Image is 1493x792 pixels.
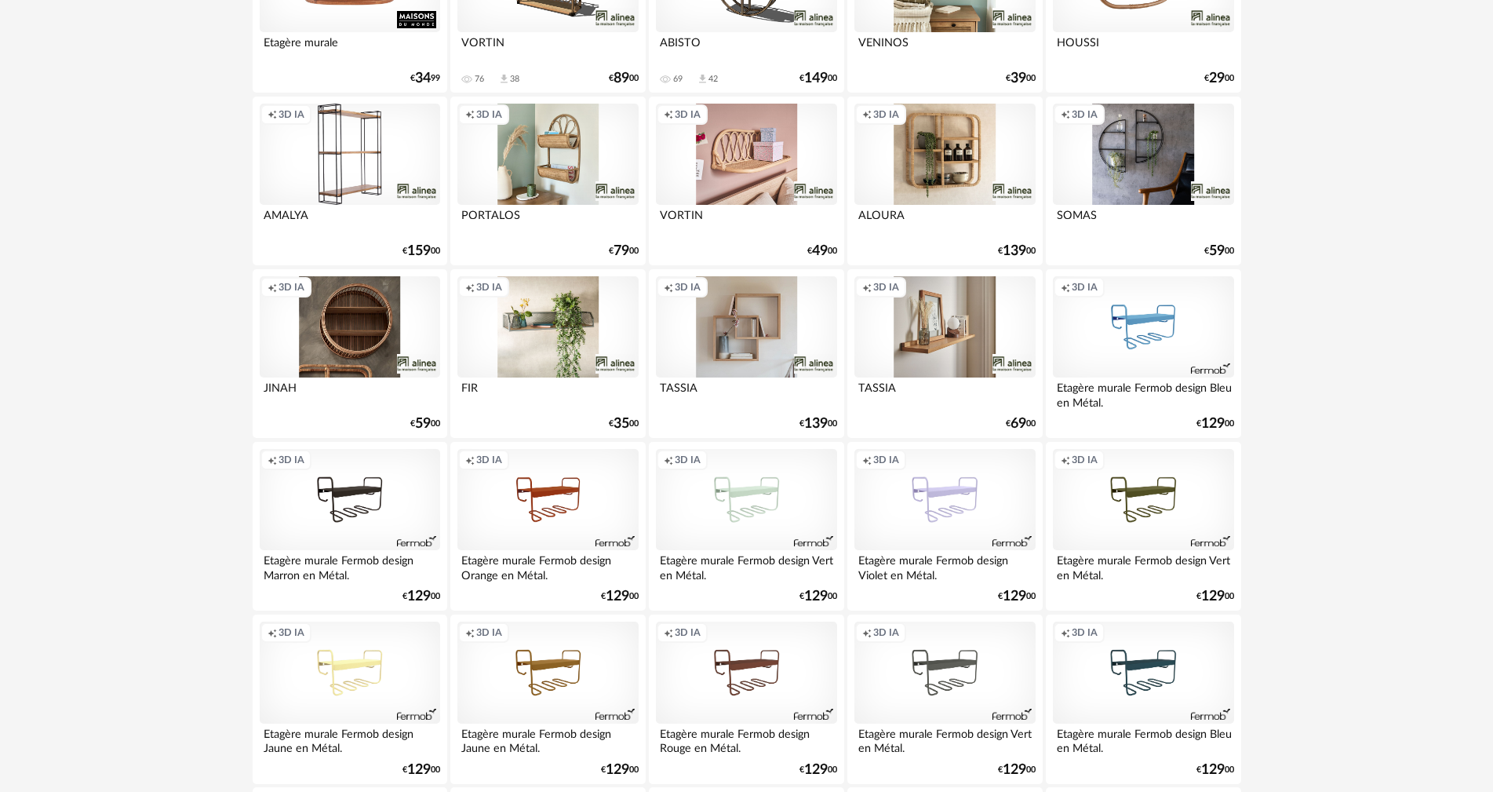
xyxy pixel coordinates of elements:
[854,724,1035,755] div: Etagère murale Fermob design Vert en Métal.
[675,626,701,639] span: 3D IA
[847,97,1042,266] a: Creation icon 3D IA ALOURA €13900
[998,591,1036,602] div: € 00
[268,108,277,121] span: Creation icon
[279,626,304,639] span: 3D IA
[609,418,639,429] div: € 00
[804,73,828,84] span: 149
[1046,615,1240,784] a: Creation icon 3D IA Etagère murale Fermob design Bleu en Métal. €12900
[1053,378,1233,409] div: Etagère murale Fermob design Bleu en Métal.
[862,626,872,639] span: Creation icon
[649,442,843,611] a: Creation icon 3D IA Etagère murale Fermob design Vert en Métal. €12900
[1046,442,1240,611] a: Creation icon 3D IA Etagère murale Fermob design Vert en Métal. €12900
[1003,765,1026,776] span: 129
[457,205,638,236] div: PORTALOS
[1201,591,1225,602] span: 129
[260,724,440,755] div: Etagère murale Fermob design Jaune en Métal.
[656,550,836,582] div: Etagère murale Fermob design Vert en Métal.
[498,73,510,85] span: Download icon
[407,765,431,776] span: 129
[1196,765,1234,776] div: € 00
[609,246,639,257] div: € 00
[457,378,638,409] div: FIR
[601,765,639,776] div: € 00
[260,378,440,409] div: JINAH
[253,442,447,611] a: Creation icon 3D IA Etagère murale Fermob design Marron en Métal. €12900
[253,615,447,784] a: Creation icon 3D IA Etagère murale Fermob design Jaune en Métal. €12900
[1006,73,1036,84] div: € 00
[450,97,645,266] a: Creation icon 3D IA PORTALOS €7900
[847,615,1042,784] a: Creation icon 3D IA Etagère murale Fermob design Vert en Métal. €12900
[873,454,899,466] span: 3D IA
[804,591,828,602] span: 129
[253,269,447,439] a: Creation icon 3D IA JINAH €5900
[656,205,836,236] div: VORTIN
[847,269,1042,439] a: Creation icon 3D IA TASSIA €6900
[1011,73,1026,84] span: 39
[847,442,1042,611] a: Creation icon 3D IA Etagère murale Fermob design Violet en Métal. €12900
[1196,418,1234,429] div: € 00
[1003,246,1026,257] span: 139
[465,281,475,294] span: Creation icon
[1053,32,1233,64] div: HOUSSI
[1072,626,1098,639] span: 3D IA
[649,615,843,784] a: Creation icon 3D IA Etagère murale Fermob design Rouge en Métal. €12900
[656,724,836,755] div: Etagère murale Fermob design Rouge en Métal.
[1011,418,1026,429] span: 69
[1072,108,1098,121] span: 3D IA
[1003,591,1026,602] span: 129
[1209,246,1225,257] span: 59
[279,454,304,466] span: 3D IA
[675,281,701,294] span: 3D IA
[407,246,431,257] span: 159
[457,32,638,64] div: VORTIN
[854,550,1035,582] div: Etagère murale Fermob design Violet en Métal.
[1061,281,1070,294] span: Creation icon
[804,418,828,429] span: 139
[268,281,277,294] span: Creation icon
[998,246,1036,257] div: € 00
[1201,418,1225,429] span: 129
[675,454,701,466] span: 3D IA
[609,73,639,84] div: € 00
[260,32,440,64] div: Etagère murale
[402,591,440,602] div: € 00
[1061,626,1070,639] span: Creation icon
[656,378,836,409] div: TASSIA
[279,108,304,121] span: 3D IA
[873,108,899,121] span: 3D IA
[1046,269,1240,439] a: Creation icon 3D IA Etagère murale Fermob design Bleu en Métal. €12900
[402,246,440,257] div: € 00
[450,615,645,784] a: Creation icon 3D IA Etagère murale Fermob design Jaune en Métal. €12900
[656,32,836,64] div: ABISTO
[862,454,872,466] span: Creation icon
[673,74,683,85] div: 69
[1053,550,1233,582] div: Etagère murale Fermob design Vert en Métal.
[1072,281,1098,294] span: 3D IA
[664,281,673,294] span: Creation icon
[465,454,475,466] span: Creation icon
[649,97,843,266] a: Creation icon 3D IA VORTIN €4900
[402,765,440,776] div: € 00
[799,73,837,84] div: € 00
[812,246,828,257] span: 49
[476,281,502,294] span: 3D IA
[799,591,837,602] div: € 00
[614,246,629,257] span: 79
[799,765,837,776] div: € 00
[457,550,638,582] div: Etagère murale Fermob design Orange en Métal.
[697,73,708,85] span: Download icon
[664,454,673,466] span: Creation icon
[279,281,304,294] span: 3D IA
[1204,246,1234,257] div: € 00
[1196,591,1234,602] div: € 00
[998,765,1036,776] div: € 00
[407,591,431,602] span: 129
[260,205,440,236] div: AMALYA
[1053,724,1233,755] div: Etagère murale Fermob design Bleu en Métal.
[1201,765,1225,776] span: 129
[1046,97,1240,266] a: Creation icon 3D IA SOMAS €5900
[415,418,431,429] span: 59
[450,442,645,611] a: Creation icon 3D IA Etagère murale Fermob design Orange en Métal. €12900
[1053,205,1233,236] div: SOMAS
[804,765,828,776] span: 129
